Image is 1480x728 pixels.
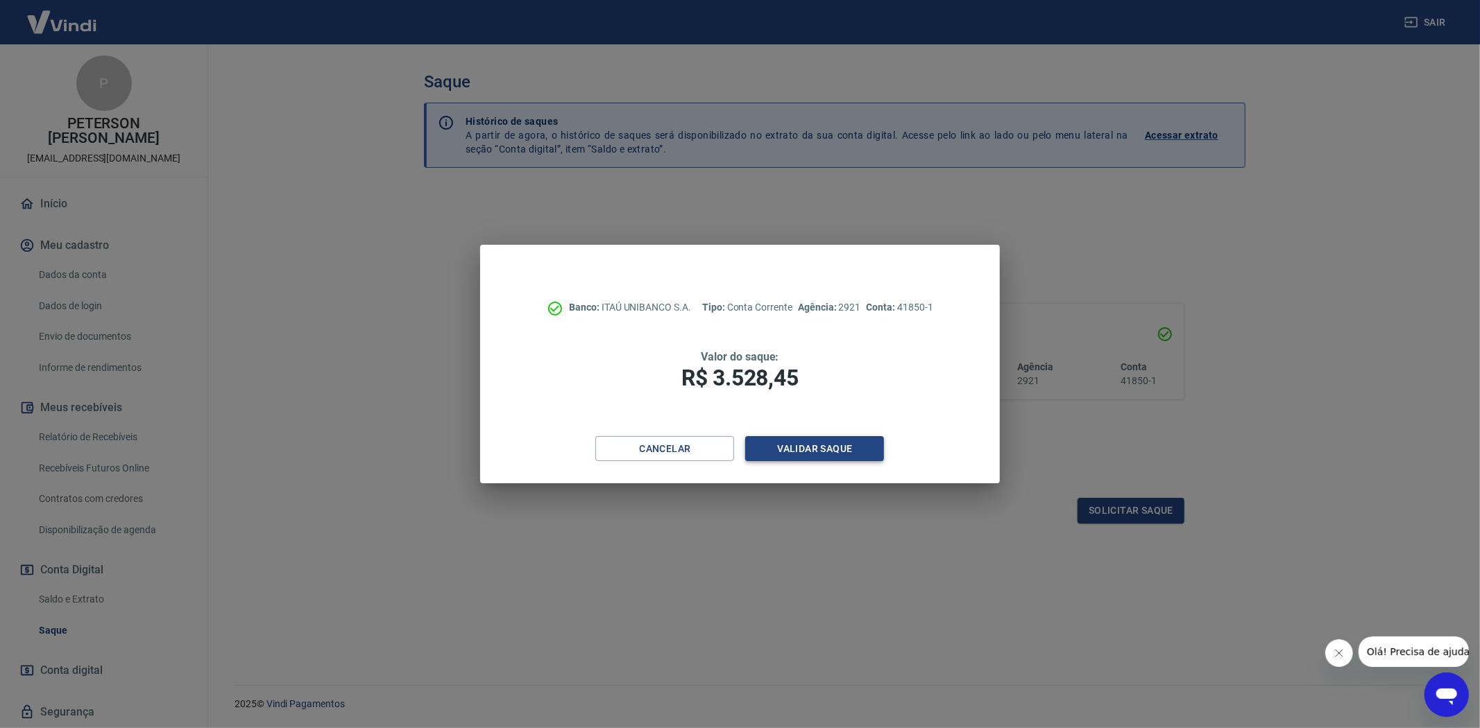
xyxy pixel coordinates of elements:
[1325,639,1353,667] iframe: Fechar mensagem
[681,365,798,391] span: R$ 3.528,45
[569,300,691,315] p: ITAÚ UNIBANCO S.A.
[595,436,734,462] button: Cancelar
[1424,673,1469,717] iframe: Botão para abrir a janela de mensagens
[798,302,839,313] span: Agência:
[701,350,779,363] span: Valor do saque:
[866,302,897,313] span: Conta:
[8,10,117,21] span: Olá! Precisa de ajuda?
[702,302,727,313] span: Tipo:
[702,300,792,315] p: Conta Corrente
[569,302,602,313] span: Banco:
[745,436,884,462] button: Validar saque
[866,300,933,315] p: 41850-1
[798,300,860,315] p: 2921
[1359,636,1469,667] iframe: Mensagem da empresa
